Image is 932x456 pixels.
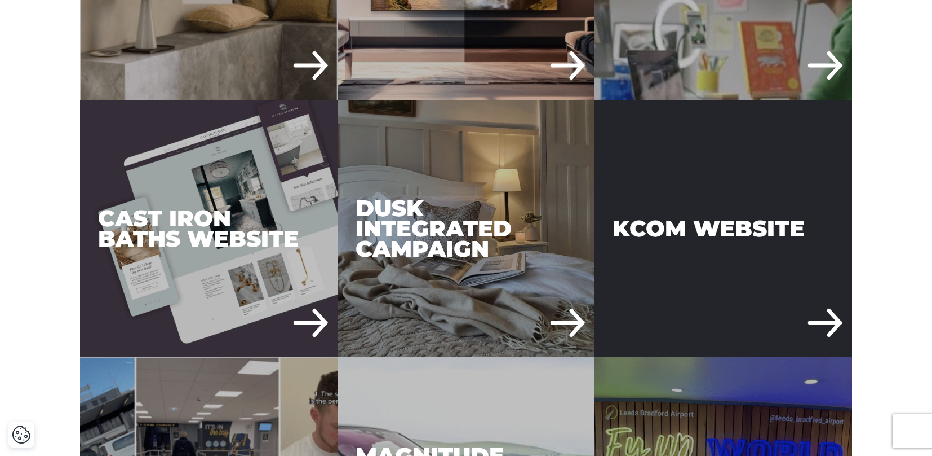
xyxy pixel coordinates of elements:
[338,100,595,358] div: DUSK Integrated Campaign
[338,100,595,358] a: DUSK Integrated Campaign DUSK Integrated Campaign
[80,100,338,358] div: Cast Iron Baths Website
[594,100,852,358] a: KCOM Website KCOM Website
[12,425,31,444] img: Revisit consent button
[80,100,338,358] a: Cast Iron Baths Website Cast Iron Baths Website
[12,425,31,444] button: Cookie Settings
[594,100,852,358] div: KCOM Website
